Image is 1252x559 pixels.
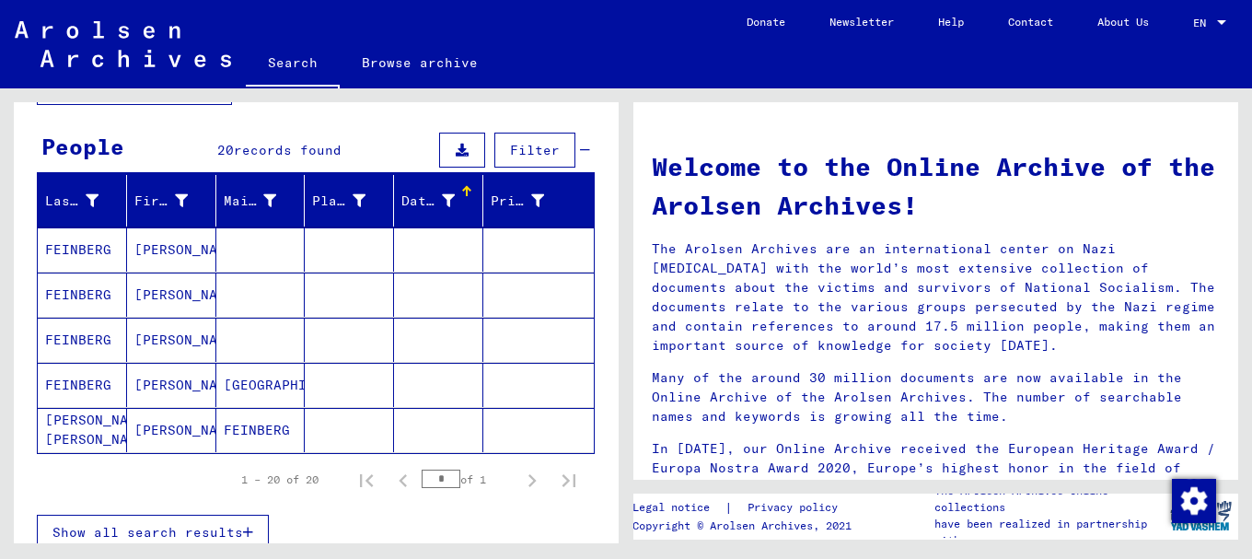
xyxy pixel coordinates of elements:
[632,518,860,534] p: Copyright © Arolsen Archives, 2021
[652,368,1220,426] p: Many of the around 30 million documents are now available in the Online Archive of the Arolsen Ar...
[305,175,394,227] mat-header-cell: Place of Birth
[127,318,216,362] mat-cell: [PERSON_NAME]
[401,192,455,211] div: Date of Birth
[483,175,594,227] mat-header-cell: Prisoner #
[127,273,216,317] mat-cell: [PERSON_NAME]
[934,483,1163,516] p: The Arolsen Archives online collections
[216,363,306,407] mat-cell: [GEOGRAPHIC_DATA]
[224,192,277,211] div: Maiden Name
[551,461,587,498] button: Last page
[394,175,483,227] mat-header-cell: Date of Birth
[494,133,575,168] button: Filter
[224,186,305,215] div: Maiden Name
[1172,479,1216,523] img: Change consent
[45,192,99,211] div: Last Name
[127,175,216,227] mat-header-cell: First Name
[241,472,319,488] div: 1 – 20 of 20
[37,515,269,550] button: Show all search results
[491,192,544,211] div: Prisoner #
[38,227,127,272] mat-cell: FEINBERG
[134,192,188,211] div: First Name
[1166,493,1235,539] img: yv_logo.png
[38,318,127,362] mat-cell: FEINBERG
[234,142,342,158] span: records found
[401,186,482,215] div: Date of Birth
[45,186,126,215] div: Last Name
[632,498,725,518] a: Legal notice
[127,363,216,407] mat-cell: [PERSON_NAME]
[934,516,1163,549] p: have been realized in partnership with
[217,142,234,158] span: 20
[1193,17,1213,29] span: EN
[38,175,127,227] mat-header-cell: Last Name
[652,239,1220,355] p: The Arolsen Archives are an international center on Nazi [MEDICAL_DATA] with the world’s most ext...
[127,408,216,452] mat-cell: [PERSON_NAME]
[1171,478,1215,522] div: Change consent
[385,461,422,498] button: Previous page
[38,363,127,407] mat-cell: FEINBERG
[15,21,231,67] img: Arolsen_neg.svg
[38,408,127,452] mat-cell: [PERSON_NAME] [PERSON_NAME]
[348,461,385,498] button: First page
[312,192,365,211] div: Place of Birth
[216,408,306,452] mat-cell: FEINBERG
[134,186,215,215] div: First Name
[246,41,340,88] a: Search
[52,524,243,541] span: Show all search results
[312,186,393,215] div: Place of Birth
[510,142,560,158] span: Filter
[652,147,1220,225] h1: Welcome to the Online Archive of the Arolsen Archives!
[632,498,860,518] div: |
[127,227,216,272] mat-cell: [PERSON_NAME]
[491,186,572,215] div: Prisoner #
[41,130,124,163] div: People
[422,471,514,488] div: of 1
[652,439,1220,497] p: In [DATE], our Online Archive received the European Heritage Award / Europa Nostra Award 2020, Eu...
[216,175,306,227] mat-header-cell: Maiden Name
[340,41,500,85] a: Browse archive
[514,461,551,498] button: Next page
[733,498,860,518] a: Privacy policy
[38,273,127,317] mat-cell: FEINBERG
